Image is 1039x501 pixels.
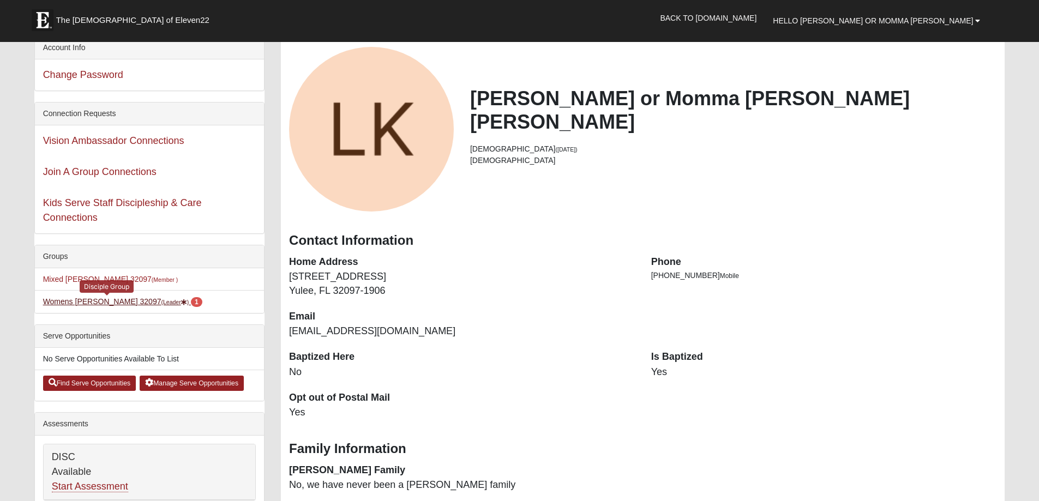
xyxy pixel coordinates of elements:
span: number of pending members [191,297,202,307]
dt: [PERSON_NAME] Family [289,463,635,478]
small: (Member ) [152,276,178,283]
li: [PHONE_NUMBER] [651,270,997,281]
li: No Serve Opportunities Available To List [35,348,264,370]
h2: [PERSON_NAME] or Momma [PERSON_NAME] [PERSON_NAME] [470,87,996,134]
div: Serve Opportunities [35,325,264,348]
a: Manage Serve Opportunities [140,376,244,391]
dd: [STREET_ADDRESS] Yulee, FL 32097-1906 [289,270,635,298]
a: Back to [DOMAIN_NAME] [652,4,765,32]
li: [DEMOGRAPHIC_DATA] [470,143,996,155]
a: Mixed [PERSON_NAME] 32097(Member ) [43,275,178,283]
div: Assessments [35,413,264,436]
small: (Leader ) [161,299,189,305]
div: DISC Available [44,444,255,500]
a: Start Assessment [52,481,128,492]
dt: Opt out of Postal Mail [289,391,635,405]
a: Join A Group Connections [43,166,157,177]
a: The [DEMOGRAPHIC_DATA] of Eleven22 [26,4,244,31]
a: Change Password [43,69,123,80]
dt: Is Baptized [651,350,997,364]
a: View Fullsize Photo [289,47,454,212]
small: ([DATE]) [556,146,578,153]
h3: Family Information [289,441,996,457]
a: Kids Serve Staff Discipleship & Care Connections [43,197,202,223]
dd: Yes [289,406,635,420]
a: Find Serve Opportunities [43,376,136,391]
li: [DEMOGRAPHIC_DATA] [470,155,996,166]
a: Hello [PERSON_NAME] or Momma [PERSON_NAME] [765,7,988,34]
dd: Yes [651,365,997,379]
h3: Contact Information [289,233,996,249]
span: The [DEMOGRAPHIC_DATA] of Eleven22 [56,15,209,26]
dd: No, we have never been a [PERSON_NAME] family [289,478,635,492]
dt: Phone [651,255,997,269]
a: Vision Ambassador Connections [43,135,184,146]
dt: Home Address [289,255,635,269]
dd: [EMAIL_ADDRESS][DOMAIN_NAME] [289,324,635,339]
div: Connection Requests [35,102,264,125]
dt: Email [289,310,635,324]
dd: No [289,365,635,379]
div: Groups [35,245,264,268]
span: Hello [PERSON_NAME] or Momma [PERSON_NAME] [773,16,973,25]
img: Eleven22 logo [32,9,53,31]
dt: Baptized Here [289,350,635,364]
a: Womens [PERSON_NAME] 32097(Leader) 1 [43,297,202,306]
span: Mobile [720,272,739,280]
div: Account Info [35,37,264,59]
div: Disciple Group [80,280,134,293]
